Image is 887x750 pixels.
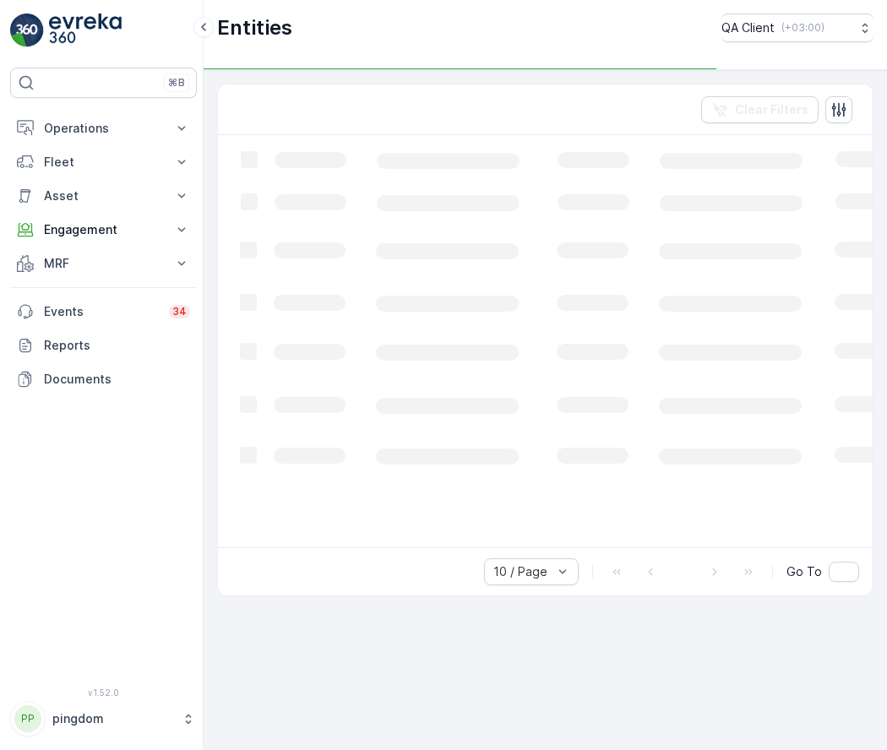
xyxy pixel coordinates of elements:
[10,213,197,247] button: Engagement
[44,303,159,320] p: Events
[44,337,190,354] p: Reports
[10,111,197,145] button: Operations
[44,371,190,388] p: Documents
[44,187,163,204] p: Asset
[44,221,163,238] p: Engagement
[14,705,41,732] div: PP
[10,701,197,736] button: PPpingdom
[10,179,197,213] button: Asset
[10,247,197,280] button: MRF
[10,687,197,698] span: v 1.52.0
[172,305,187,318] p: 34
[217,14,292,41] p: Entities
[10,14,44,47] img: logo
[10,145,197,179] button: Fleet
[10,362,197,396] a: Documents
[781,21,824,35] p: ( +03:00 )
[721,19,775,36] p: QA Client
[701,96,819,123] button: Clear Filters
[44,154,163,171] p: Fleet
[786,563,822,580] span: Go To
[10,295,197,329] a: Events34
[49,14,122,47] img: logo_light-DOdMpM7g.png
[44,255,163,272] p: MRF
[168,76,185,90] p: ⌘B
[52,710,173,727] p: pingdom
[735,101,808,118] p: Clear Filters
[44,120,163,137] p: Operations
[10,329,197,362] a: Reports
[721,14,873,42] button: QA Client(+03:00)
